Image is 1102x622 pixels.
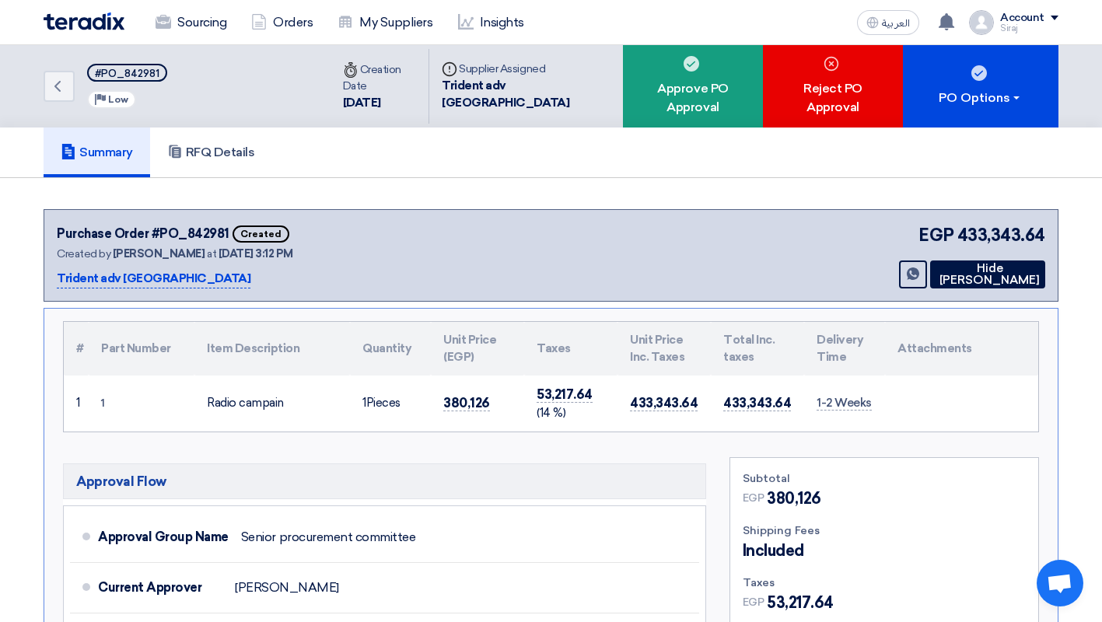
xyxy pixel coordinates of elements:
[723,395,791,411] span: 433,343.64
[524,322,617,376] th: Taxes
[350,376,431,432] td: Pieces
[957,222,1045,248] span: 433,343.64
[617,322,711,376] th: Unit Price Inc. Taxes
[64,322,89,376] th: #
[95,68,159,79] div: #PO_842981
[885,322,1038,376] th: Attachments
[150,128,272,177] a: RFQ Details
[903,45,1058,128] button: PO Options
[767,487,821,510] span: 380,126
[711,322,804,376] th: Total Inc. taxes
[930,260,1045,288] button: Hide [PERSON_NAME]
[1000,24,1058,33] div: Siraj
[89,322,194,376] th: Part Number
[167,145,255,160] h5: RFQ Details
[325,5,445,40] a: My Suppliers
[108,94,128,105] span: Low
[233,225,289,243] span: Created
[743,594,764,610] span: EGP
[817,396,872,411] span: 1-2 Weeks
[804,322,885,376] th: Delivery Time
[143,5,239,40] a: Sourcing
[113,247,205,260] span: [PERSON_NAME]
[969,10,994,35] img: profile_test.png
[630,395,698,411] span: 433,343.64
[882,18,910,29] span: العربية
[61,145,133,160] h5: Summary
[446,5,537,40] a: Insights
[63,463,706,499] h5: Approval Flow
[57,270,250,288] p: Trident adv [GEOGRAPHIC_DATA]
[343,94,417,112] div: [DATE]
[442,77,610,112] div: Trident adv [GEOGRAPHIC_DATA]
[743,575,1026,591] div: Taxes
[350,322,431,376] th: Quantity
[431,322,524,376] th: Unit Price (EGP)
[44,12,124,30] img: Teradix logo
[623,45,763,128] div: Approve PO Approval
[241,522,416,552] div: Senior procurement committee
[443,395,490,411] span: 380,126
[763,45,903,128] div: Reject PO Approval
[743,522,1026,539] div: Shipping Fees
[343,61,417,94] div: Creation Date
[64,376,89,432] td: 1
[362,396,366,410] span: 1
[767,591,834,614] span: 53,217.64
[44,128,150,177] a: Summary
[98,519,229,556] div: Approval Group Name
[194,322,350,376] th: Item Description
[743,470,1026,487] div: Subtotal
[219,247,293,260] span: [DATE] 3:12 PM
[98,569,222,606] div: Current Approver
[1000,12,1044,25] div: Account
[442,61,610,77] div: Supplier Assigned
[537,404,605,422] div: (14 %)
[743,490,764,506] span: EGP
[857,10,919,35] button: العربية
[57,247,110,260] span: Created by
[207,247,216,260] span: at
[939,89,1023,107] div: PO Options
[207,394,338,412] div: Radio campain
[57,225,229,243] div: Purchase Order #PO_842981
[235,573,339,603] div: [PERSON_NAME]
[89,376,194,432] td: 1
[918,222,954,248] span: EGP
[1037,560,1083,606] a: Open chat
[743,539,804,562] span: Included
[537,386,593,403] span: 53,217.64
[239,5,325,40] a: Orders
